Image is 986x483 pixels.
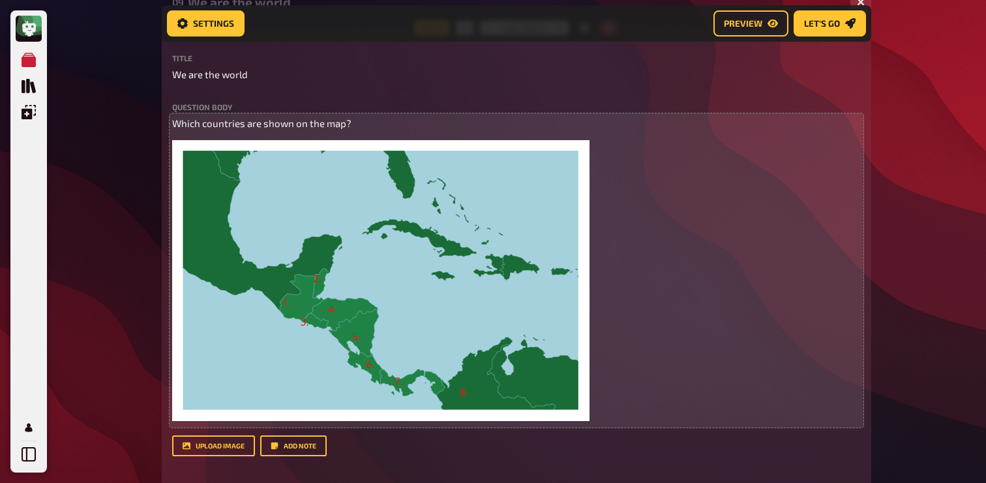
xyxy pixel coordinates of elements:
[16,415,42,441] a: Profile
[16,47,42,73] a: My Quizzes
[260,435,327,456] button: Add note
[193,19,234,28] span: Settings
[172,117,351,129] span: Which countries are shown on the map?
[16,73,42,99] a: Quiz Library
[172,54,861,62] label: Title
[804,19,840,28] span: Let's go
[172,435,255,456] button: upload image
[172,103,861,111] label: Question body
[713,10,788,37] button: Preview
[167,10,245,37] button: Settings
[794,10,866,37] button: Let's go
[724,19,762,28] span: Preview
[172,67,248,82] span: We are the world
[16,99,42,125] a: Overlays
